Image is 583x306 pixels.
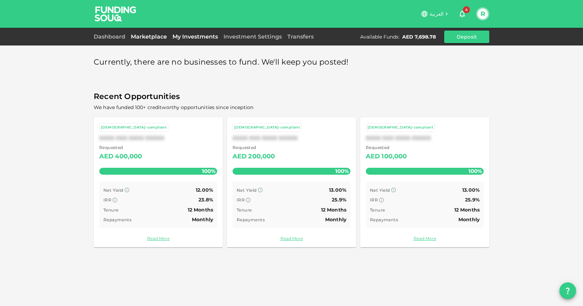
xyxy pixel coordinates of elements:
[366,135,484,141] div: XXXX XXX XXXX XXXXX
[381,151,407,162] div: 100,000
[198,197,213,203] span: 23.8%
[332,197,346,203] span: 25.9%
[200,166,217,176] span: 100%
[333,166,350,176] span: 100%
[285,33,316,40] a: Transfers
[128,33,170,40] a: Marketplace
[170,33,221,40] a: My Investments
[94,90,489,104] span: Recent Opportunities
[430,11,443,17] span: العربية
[99,235,217,242] a: Read More
[94,33,128,40] a: Dashboard
[462,187,480,193] span: 13.00%
[321,207,346,213] span: 12 Months
[478,9,488,19] button: R
[366,151,380,162] div: AED
[227,117,356,247] a: [DEMOGRAPHIC_DATA]-compliantXXXX XXX XXXX XXXXX Requested AED200,000100% Net Yield 13.00% IRR 25....
[233,151,247,162] div: AED
[103,217,132,222] span: Repayments
[370,188,390,193] span: Net Yield
[367,125,433,131] div: [DEMOGRAPHIC_DATA]-compliant
[366,235,484,242] a: Read More
[329,187,346,193] span: 13.00%
[233,144,275,151] span: Requested
[248,151,275,162] div: 200,000
[370,197,378,202] span: IRR
[221,33,285,40] a: Investment Settings
[325,216,346,223] span: Monthly
[366,144,407,151] span: Requested
[237,197,245,202] span: IRR
[99,144,142,151] span: Requested
[237,217,265,222] span: Repayments
[233,135,350,141] div: XXXX XXX XXXX XXXXX
[103,207,118,213] span: Tenure
[444,31,489,43] button: Deposit
[188,207,213,213] span: 12 Months
[192,216,213,223] span: Monthly
[467,166,484,176] span: 100%
[559,282,576,299] button: question
[103,188,124,193] span: Net Yield
[94,104,253,110] span: We have funded 100+ creditworthy opportunities since inception
[370,207,385,213] span: Tenure
[465,197,480,203] span: 25.9%
[234,125,300,131] div: [DEMOGRAPHIC_DATA]-compliant
[237,207,252,213] span: Tenure
[454,207,480,213] span: 12 Months
[99,135,217,141] div: XXXX XXX XXXX XXXXX
[360,33,399,40] div: Available Funds :
[233,235,350,242] a: Read More
[94,117,223,247] a: [DEMOGRAPHIC_DATA]-compliantXXXX XXX XXXX XXXXX Requested AED400,000100% Net Yield 12.00% IRR 23....
[99,151,113,162] div: AED
[115,151,142,162] div: 400,000
[402,33,436,40] div: AED 7,698.78
[370,217,398,222] span: Repayments
[360,117,489,247] a: [DEMOGRAPHIC_DATA]-compliantXXXX XXX XXXX XXXXX Requested AED100,000100% Net Yield 13.00% IRR 25....
[463,6,470,13] span: 4
[103,197,111,202] span: IRR
[196,187,213,193] span: 12.00%
[94,56,349,69] span: Currently, there are no businesses to fund. We'll keep you posted!
[458,216,480,223] span: Monthly
[237,188,257,193] span: Net Yield
[455,7,469,21] button: 4
[101,125,167,131] div: [DEMOGRAPHIC_DATA]-compliant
